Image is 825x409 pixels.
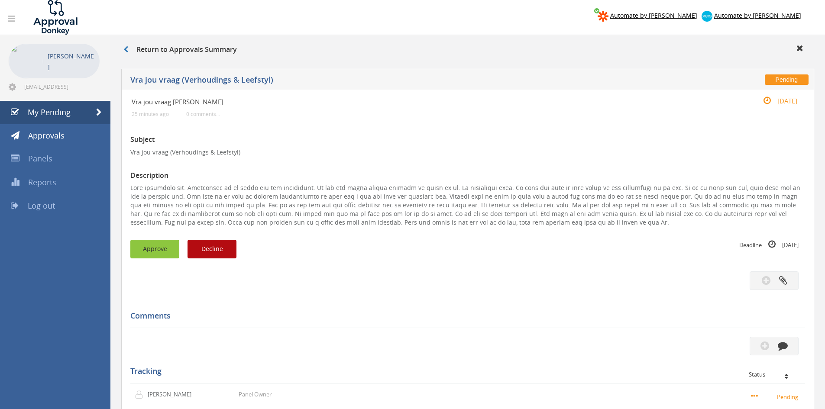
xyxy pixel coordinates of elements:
button: Approve [130,240,179,258]
span: Automate by [PERSON_NAME] [714,11,801,19]
h3: Return to Approvals Summary [123,46,237,54]
span: Pending [765,74,809,85]
span: Log out [28,200,55,211]
span: Approvals [28,130,65,141]
img: user-icon.png [135,390,148,399]
button: Decline [188,240,236,258]
small: Pending [751,392,801,401]
span: [EMAIL_ADDRESS][DOMAIN_NAME] [24,83,98,90]
h5: Tracking [130,367,799,376]
h3: Description [130,172,805,180]
p: Panel Owner [239,390,272,399]
h5: Vra jou vraag (Verhoudings & Leefstyl) [130,76,604,87]
div: Status [749,371,799,377]
span: My Pending [28,107,71,117]
p: Vra jou vraag (Verhoudings & Leefstyl) [130,148,805,157]
h4: Vra jou vraag [PERSON_NAME] [132,98,692,106]
span: Panels [28,153,52,164]
h5: Comments [130,312,799,320]
small: Deadline [DATE] [739,240,799,249]
small: [DATE] [754,96,797,106]
span: Reports [28,177,56,187]
p: [PERSON_NAME] [48,51,95,72]
img: zapier-logomark.png [598,11,608,22]
p: [PERSON_NAME] [148,390,197,399]
small: 25 minutes ago [132,111,169,117]
small: 0 comments... [186,111,220,117]
p: Lore ipsumdolo sit. Ametconsec ad el seddo eiu tem incididunt. Ut lab etd magna aliqua enimadm ve... [130,184,805,227]
span: Automate by [PERSON_NAME] [610,11,697,19]
h3: Subject [130,136,805,144]
img: xero-logo.png [702,11,712,22]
